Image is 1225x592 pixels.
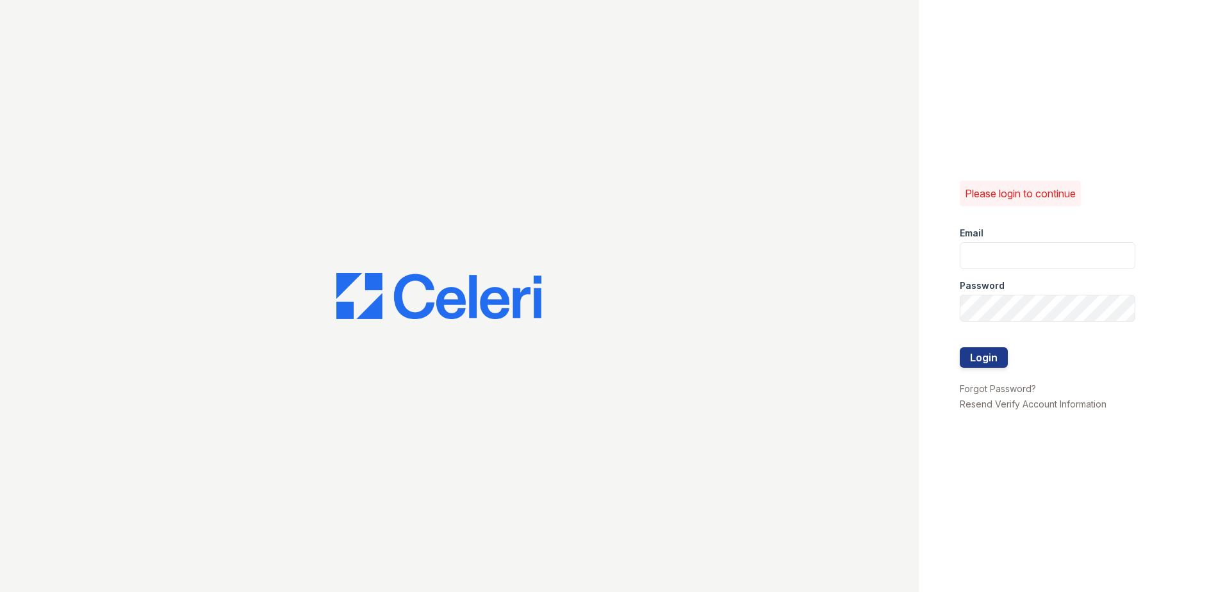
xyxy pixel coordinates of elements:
a: Forgot Password? [960,383,1036,394]
label: Email [960,227,983,240]
button: Login [960,347,1008,368]
a: Resend Verify Account Information [960,399,1106,409]
label: Password [960,279,1005,292]
img: CE_Logo_Blue-a8612792a0a2168367f1c8372b55b34899dd931a85d93a1a3d3e32e68fde9ad4.png [336,273,541,319]
p: Please login to continue [965,186,1076,201]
